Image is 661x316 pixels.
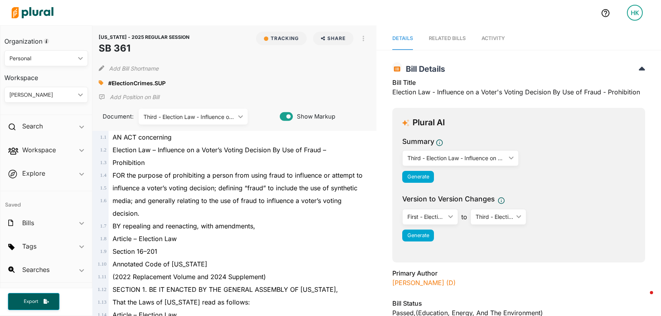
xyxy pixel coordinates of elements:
[392,35,413,41] span: Details
[22,169,45,178] h2: Explore
[256,32,307,45] button: Tracking
[143,113,235,121] div: Third - Election Law - Influence on a Voter's Voting Decision By Use of Fraud - Prohibition
[22,218,34,227] h2: Bills
[402,136,434,147] h3: Summary
[392,268,645,278] h3: Primary Author
[22,242,36,251] h2: Tags
[100,236,107,241] span: 1 . 8
[22,122,43,130] h2: Search
[402,230,434,241] button: Generate
[4,30,88,47] h3: Organization
[310,32,357,45] button: Share
[113,273,266,281] span: (2022 Replacement Volume and 2024 Supplement)
[113,146,326,154] span: Election Law – Influence on a Voter’s Voting Decision By Use of Fraud –
[402,64,445,74] span: Bill Details
[109,62,159,75] button: Add Bill Shortname
[100,185,107,191] span: 1 . 5
[621,2,649,24] a: HK
[113,235,177,243] span: Article – Election Law
[402,171,434,183] button: Generate
[113,247,157,255] span: Section 16–201
[10,54,75,63] div: Personal
[4,66,88,84] h3: Workspace
[99,77,103,89] div: Add tags
[392,279,456,287] a: [PERSON_NAME] (D)
[458,212,470,222] span: to
[429,27,466,50] a: RELATED BILLS
[108,80,166,86] span: #ElectionCrimes.SUP
[22,265,50,274] h2: Searches
[113,133,172,141] span: AN ACT concerning
[113,171,363,179] span: FOR the purpose of prohibiting a person from using fraud to influence or attempt to
[392,27,413,50] a: Details
[113,260,207,268] span: Annotated Code of [US_STATE]
[110,93,159,101] p: Add Position on Bill
[99,112,129,121] span: Document:
[407,174,429,180] span: Generate
[407,213,445,221] div: First - Election Law - Influence on a Voter's Voting Decision By Use of Fraud - Prohibition
[476,213,513,221] div: Third - Election Law - Influence on a Voter's Voting Decision By Use of Fraud - Prohibition
[100,198,107,203] span: 1 . 6
[113,222,255,230] span: BY repealing and reenacting, with amendments,
[100,249,107,254] span: 1 . 9
[481,27,505,50] a: Activity
[407,232,429,238] span: Generate
[313,32,354,45] button: Share
[429,34,466,42] div: RELATED BILLS
[402,194,495,204] span: Version to Version Changes
[99,34,189,40] span: [US_STATE] - 2025 REGULAR SESSION
[113,184,357,192] span: influence a voter’s voting decision; defining “fraud” to include the use of synthetic
[100,134,107,140] span: 1 . 1
[113,298,250,306] span: That the Laws of [US_STATE] read as follows:
[627,5,643,21] div: HK
[113,285,338,293] span: SECTION 1. BE IT ENACTED BY THE GENERAL ASSEMBLY OF [US_STATE],
[634,289,653,308] iframe: Intercom live chat
[97,261,106,267] span: 1 . 10
[100,172,107,178] span: 1 . 4
[100,223,107,229] span: 1 . 7
[113,197,342,217] span: media; and generally relating to the use of fraud to influence a voter’s voting decision.
[392,299,645,308] h3: Bill Status
[97,299,106,305] span: 1 . 13
[108,79,166,87] a: #ElectionCrimes.SUP
[43,38,50,45] div: Tooltip anchor
[113,159,145,167] span: Prohibition
[18,298,44,305] span: Export
[10,91,75,99] div: [PERSON_NAME]
[98,274,107,280] span: 1 . 11
[407,154,506,162] div: Third - Election Law - Influence on a Voter's Voting Decision By Use of Fraud - Prohibition
[392,78,645,87] h3: Bill Title
[413,118,445,128] h3: Plural AI
[97,287,106,292] span: 1 . 12
[293,112,335,121] span: Show Markup
[22,146,56,154] h2: Workspace
[99,41,189,56] h1: SB 361
[481,35,505,41] span: Activity
[100,147,107,153] span: 1 . 2
[0,191,92,211] h4: Saved
[8,293,59,310] button: Export
[99,91,159,103] div: Add Position Statement
[392,78,645,102] div: Election Law - Influence on a Voter's Voting Decision By Use of Fraud - Prohibition
[100,160,107,165] span: 1 . 3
